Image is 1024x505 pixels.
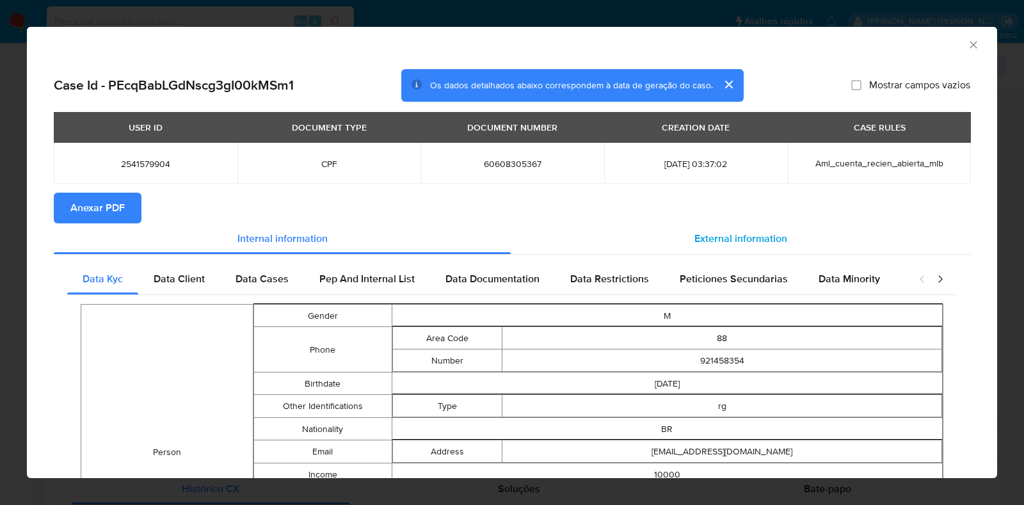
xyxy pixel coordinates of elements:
[502,440,942,463] td: [EMAIL_ADDRESS][DOMAIN_NAME]
[680,271,788,286] span: Peticiones Secundarias
[67,264,906,294] div: Detailed internal info
[254,463,392,486] td: Income
[83,271,123,286] span: Data Kyc
[392,418,943,440] td: BR
[392,327,502,349] td: Area Code
[254,305,392,327] td: Gender
[54,193,141,223] button: Anexar PDF
[54,77,294,93] h2: Case Id - PEcqBabLGdNscg3gI00kMSm1
[254,418,392,440] td: Nationality
[319,271,415,286] span: Pep And Internal List
[502,395,942,417] td: rg
[392,349,502,372] td: Number
[54,223,970,254] div: Detailed info
[69,158,222,170] span: 2541579904
[570,271,649,286] span: Data Restrictions
[819,271,880,286] span: Data Minority
[254,395,392,418] td: Other Identifications
[694,231,787,246] span: External information
[27,27,997,478] div: closure-recommendation-modal
[236,271,289,286] span: Data Cases
[430,79,713,92] span: Os dados detalhados abaixo correspondem à data de geração do caso.
[254,440,392,463] td: Email
[254,373,392,395] td: Birthdate
[851,80,861,90] input: Mostrar campos vazios
[284,116,374,138] div: DOCUMENT TYPE
[392,463,943,486] td: 10000
[846,116,913,138] div: CASE RULES
[445,271,540,286] span: Data Documentation
[502,349,942,372] td: 921458354
[392,395,502,417] td: Type
[713,69,744,100] button: cerrar
[154,271,205,286] span: Data Client
[70,194,125,222] span: Anexar PDF
[121,116,170,138] div: USER ID
[654,116,737,138] div: CREATION DATE
[815,157,943,170] span: Aml_cuenta_recien_abierta_mlb
[502,327,942,349] td: 88
[620,158,772,170] span: [DATE] 03:37:02
[392,373,943,395] td: [DATE]
[460,116,565,138] div: DOCUMENT NUMBER
[869,79,970,92] span: Mostrar campos vazios
[253,158,406,170] span: CPF
[967,38,979,50] button: Fechar a janela
[392,305,943,327] td: M
[436,158,589,170] span: 60608305367
[254,327,392,373] td: Phone
[237,231,328,246] span: Internal information
[392,440,502,463] td: Address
